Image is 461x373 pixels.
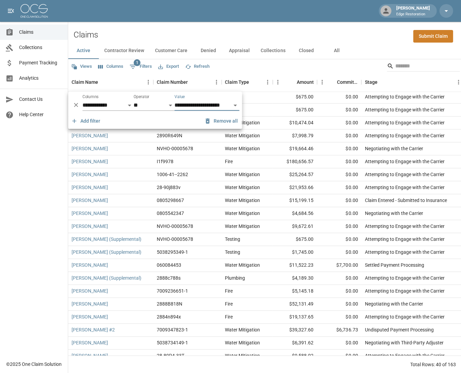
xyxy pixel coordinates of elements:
button: Remove all [203,115,241,127]
div: $0.00 [317,246,361,259]
div: $675.00 [273,233,317,246]
button: Delete [71,100,81,110]
button: Select columns [96,61,125,72]
div: $7,998.79 [273,129,317,142]
div: $0.00 [317,104,361,116]
div: Show filters [68,92,242,129]
div: Settled Payment Processing [365,262,424,268]
div: Search [387,61,460,73]
div: © 2025 One Claim Solution [6,360,62,367]
p: Edge Restoration [396,12,430,17]
button: Export [156,61,181,72]
div: $0.00 [317,181,361,194]
div: Claim Type [225,73,249,92]
div: Amount [273,73,317,92]
div: Attempting to Engage with the Carrier [365,313,444,320]
div: Claim Number [157,73,188,92]
button: Sort [98,77,108,87]
div: Water Mitigation [225,210,260,217]
span: Analytics [19,75,62,82]
a: [PERSON_NAME] [72,313,108,320]
div: $4,189.30 [273,272,317,285]
div: $0.00 [317,272,361,285]
a: [PERSON_NAME] #2 [72,326,115,333]
div: $0.00 [317,337,361,349]
div: $0.00 [317,207,361,220]
div: $0.00 [317,142,361,155]
div: $0.00 [317,220,361,233]
div: $0.00 [317,168,361,181]
div: Negotiating with the Carrier [365,210,423,217]
a: [PERSON_NAME] (Supplemental) [72,236,141,243]
div: $0.00 [317,116,361,129]
div: Claim Entered - Submitted to Insurance [365,197,447,204]
div: Water Mitigation [225,145,260,152]
a: [PERSON_NAME] (Supplemental) [72,275,141,281]
div: $0.00 [317,91,361,104]
div: 2890R649N [157,132,182,139]
div: NVHO-00005678 [157,145,193,152]
div: 7009236651-1 [157,287,188,294]
button: Menu [143,77,153,87]
button: Menu [273,77,283,87]
div: Water Mitigation [225,223,260,230]
div: Attempting to Engage with the Carrier [365,132,444,139]
div: Plumbing [225,275,245,281]
button: Menu [211,77,221,87]
div: I1f9978 [157,158,173,165]
div: 5038734149-1 [157,339,188,346]
span: Help Center [19,111,62,118]
button: Menu [317,77,327,87]
div: $11,522.23 [273,259,317,272]
div: Fire [225,313,233,320]
button: Sort [188,77,197,87]
button: Show filters [128,61,154,72]
div: 28-89P4-33T [157,352,184,359]
div: $19,137.65 [273,311,317,324]
span: 1 [134,59,140,66]
div: Attempting to Engage with the Carrier [365,93,444,100]
div: $0.00 [317,155,361,168]
div: $7,700.00 [317,259,361,272]
div: $39,327.60 [273,324,317,337]
div: $675.00 [273,104,317,116]
div: Water Mitigation [225,132,260,139]
div: Attempting to Engage with the Carrier [365,249,444,255]
div: 28-90j883v [157,184,181,191]
div: Attempting to Engage with the Carrier [365,352,444,359]
div: 060084453 [157,262,181,268]
div: Attempting to Engage with the Carrier [365,119,444,126]
div: Attempting to Engage with the Carrier [365,287,444,294]
a: [PERSON_NAME] [72,132,108,139]
a: [PERSON_NAME] [72,197,108,204]
a: [PERSON_NAME] [72,352,108,359]
div: $52,131.49 [273,298,317,311]
div: Fire [225,158,233,165]
div: Claim Name [68,73,153,92]
div: Water Mitigation [225,339,260,346]
div: Testing [225,249,240,255]
span: Payment Tracking [19,59,62,66]
div: Attempting to Engage with the Carrier [365,223,444,230]
div: $0.00 [317,311,361,324]
div: Fire [225,287,233,294]
div: Water Mitigation [225,262,260,268]
div: Water Mitigation [225,326,260,333]
div: Amount [296,73,313,92]
div: Fire [225,300,233,307]
span: Claims [19,29,62,36]
div: 2888c788s [157,275,181,281]
button: Appraisal [224,43,255,59]
button: Sort [377,77,387,87]
div: Attempting to Engage with the Carrier [365,106,444,113]
div: 5038295349-1 [157,249,188,255]
div: $19,664.46 [273,142,317,155]
div: $180,656.57 [273,155,317,168]
button: Contractor Review [99,43,150,59]
a: Submit Claim [413,30,453,43]
button: Sort [249,77,259,87]
div: Water Mitigation [225,119,260,126]
div: $9,672.61 [273,220,317,233]
div: $0.00 [317,194,361,207]
a: [PERSON_NAME] [72,339,108,346]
